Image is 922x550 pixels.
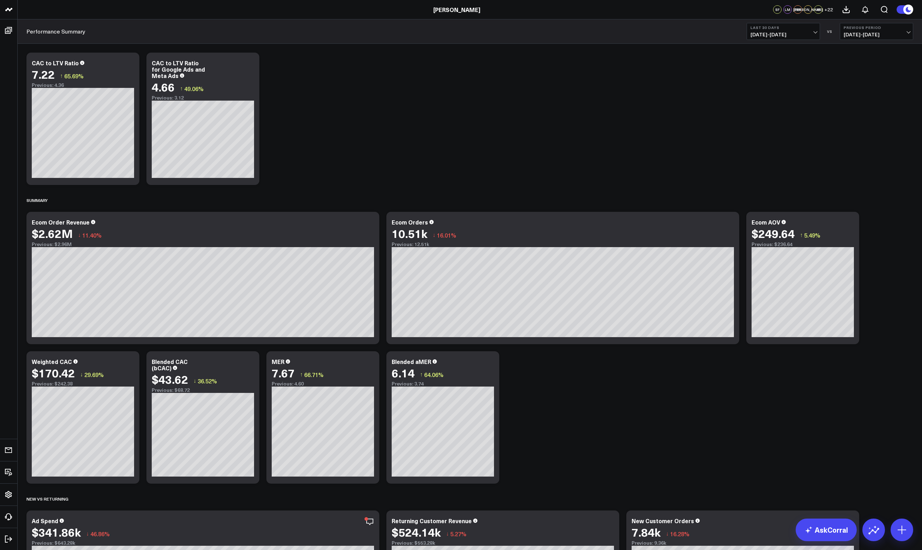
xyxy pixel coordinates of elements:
div: Previous: 12.51k [392,241,734,247]
span: 16.28% [670,530,689,538]
div: 7.22 [32,68,55,80]
span: 11.40% [82,231,102,239]
span: 65.69% [64,72,84,80]
div: New vs Returning [26,491,68,507]
div: 7.67 [272,366,295,379]
span: ↑ [180,84,183,93]
a: Performance Summary [26,28,85,35]
div: 10.51k [392,227,427,240]
div: JB [814,5,822,14]
span: ↑ [60,71,63,80]
span: ↓ [86,529,89,538]
span: 5.27% [450,530,466,538]
div: Previous: $643.28k [32,540,374,546]
button: +22 [824,5,833,14]
div: $341.86k [32,526,81,538]
div: DM [794,5,802,14]
div: Previous: 3.74 [392,381,494,387]
div: Weighted CAC [32,358,72,365]
div: Previous: $242.38 [32,381,134,387]
a: [PERSON_NAME] [433,6,480,13]
div: Blended aMER [392,358,431,365]
span: [DATE] - [DATE] [844,32,909,37]
span: ↓ [78,231,81,240]
div: $2.62M [32,227,73,240]
span: ↑ [420,370,423,379]
div: Returning Customer Revenue [392,517,472,525]
div: 6.14 [392,366,415,379]
div: Previous: $68.72 [152,387,254,393]
div: Ad Spend [32,517,58,525]
div: Previous: 3.12 [152,95,254,101]
span: 29.69% [84,371,104,378]
span: ↓ [446,529,449,538]
span: ↓ [193,376,196,385]
button: Previous Period[DATE]-[DATE] [840,23,913,40]
span: ↓ [80,370,83,379]
span: ↑ [300,370,303,379]
span: 16.01% [437,231,456,239]
span: 5.49% [804,231,820,239]
span: ↓ [666,529,669,538]
b: Previous Period [844,25,909,30]
div: CAC to LTV Ratio [32,59,79,67]
button: Last 30 Days[DATE]-[DATE] [747,23,820,40]
span: ↓ [433,231,435,240]
div: Previous: $553.28k [392,540,614,546]
span: 64.06% [424,371,444,378]
div: Blended CAC (bCAC) [152,358,188,372]
div: Previous: 4.60 [272,381,374,387]
div: $43.62 [152,373,188,385]
b: Last 30 Days [751,25,816,30]
span: ↑ [800,231,803,240]
div: $249.64 [752,227,795,240]
div: Ecom AOV [752,218,780,226]
div: VS [824,29,836,34]
div: LM [783,5,792,14]
span: 36.52% [198,377,217,385]
div: MER [272,358,284,365]
div: Summary [26,192,48,208]
span: [DATE] - [DATE] [751,32,816,37]
div: SF [773,5,782,14]
div: 7.84k [632,526,661,538]
div: Ecom Orders [392,218,428,226]
div: 4.66 [152,80,175,93]
div: $524.14k [392,526,441,538]
div: CAC to LTV Ratio for Google Ads and Meta Ads [152,59,205,79]
span: + 22 [824,7,833,12]
div: Previous: 4.36 [32,82,134,88]
div: New Customer Orders [632,517,694,525]
div: Ecom Order Revenue [32,218,90,226]
div: Previous: 9.36k [632,540,854,546]
span: 49.06% [184,85,204,92]
div: Previous: $236.64 [752,241,854,247]
span: 66.71% [304,371,324,378]
div: [PERSON_NAME] [804,5,812,14]
a: AskCorral [796,519,857,541]
span: 46.86% [90,530,110,538]
div: Previous: $2.96M [32,241,374,247]
div: $170.42 [32,366,75,379]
